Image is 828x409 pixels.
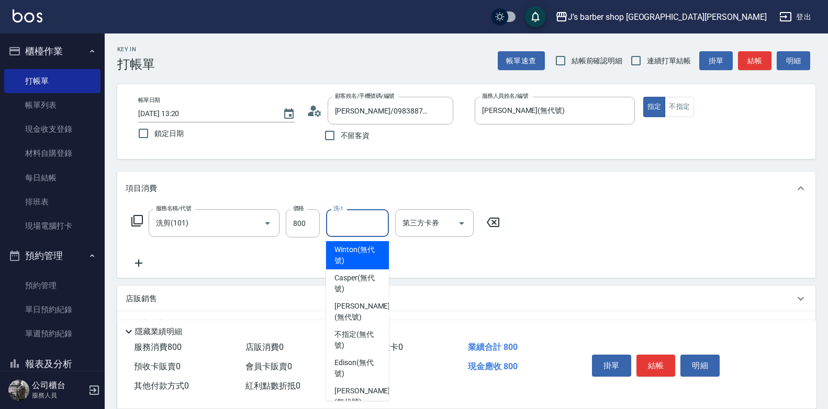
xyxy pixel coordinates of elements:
[775,7,815,27] button: 登出
[4,141,100,165] a: 材料自購登錄
[276,101,301,127] button: Choose date, selected date is 2025-10-11
[138,105,272,122] input: YYYY/MM/DD hh:mm
[117,286,815,311] div: 店販銷售
[551,6,771,28] button: J’s barber shop [GEOGRAPHIC_DATA][PERSON_NAME]
[4,298,100,322] a: 單日預約紀錄
[592,355,631,377] button: 掛單
[245,381,300,391] span: 紅利點數折抵 0
[126,183,157,194] p: 項目消費
[4,93,100,117] a: 帳單列表
[126,293,157,304] p: 店販銷售
[259,215,276,232] button: Open
[334,244,381,266] span: Winton (無代號)
[117,311,815,336] div: 預收卡販賣
[117,57,155,72] h3: 打帳單
[333,204,343,212] label: 洗-1
[134,381,189,391] span: 其他付款方式 0
[4,190,100,214] a: 排班表
[4,117,100,141] a: 現金收支登錄
[135,326,182,337] p: 隱藏業績明細
[643,97,666,117] button: 指定
[4,38,100,65] button: 櫃檯作業
[8,380,29,401] img: Person
[245,342,284,352] span: 店販消費 0
[117,46,155,53] h2: Key In
[699,51,733,71] button: 掛單
[117,172,815,205] div: 項目消費
[154,128,184,139] span: 鎖定日期
[4,69,100,93] a: 打帳單
[138,96,160,104] label: 帳單日期
[680,355,720,377] button: 明細
[4,322,100,346] a: 單週預約紀錄
[647,55,691,66] span: 連續打單結帳
[468,361,518,371] span: 現金應收 800
[4,214,100,238] a: 現場電腦打卡
[134,342,182,352] span: 服務消費 800
[335,92,395,100] label: 顧客姓名/手機號碼/編號
[13,9,42,22] img: Logo
[156,204,191,212] label: 服務名稱/代號
[738,51,771,71] button: 結帳
[334,272,381,294] span: Casper (無代號)
[4,350,100,378] button: 報表及分析
[453,215,470,232] button: Open
[572,55,623,66] span: 結帳前確認明細
[568,10,767,24] div: J’s barber shop [GEOGRAPHIC_DATA][PERSON_NAME]
[32,391,85,400] p: 服務人員
[482,92,528,100] label: 服務人員姓名/編號
[334,301,390,323] span: [PERSON_NAME] (無代號)
[525,6,546,27] button: save
[341,130,370,141] span: 不留客資
[293,204,304,212] label: 價格
[4,242,100,269] button: 預約管理
[665,97,694,117] button: 不指定
[468,342,518,352] span: 業績合計 800
[498,51,545,71] button: 帳單速查
[636,355,676,377] button: 結帳
[4,274,100,298] a: 預約管理
[245,361,292,371] span: 會員卡販賣 0
[134,361,181,371] span: 預收卡販賣 0
[334,357,381,379] span: Edison (無代號)
[126,319,165,330] p: 預收卡販賣
[32,380,85,391] h5: 公司櫃台
[334,329,381,351] span: 不指定 (無代號)
[334,385,390,407] span: [PERSON_NAME] (無代號)
[777,51,810,71] button: 明細
[4,166,100,190] a: 每日結帳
